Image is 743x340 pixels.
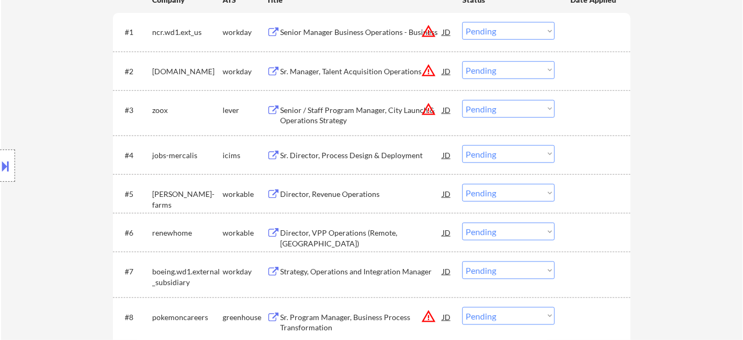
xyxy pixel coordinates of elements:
div: Sr. Director, Process Design & Deployment [280,150,442,161]
button: warning_amber [421,309,436,324]
div: JD [441,184,452,203]
div: boeing.wd1.external_subsidiary [152,266,223,287]
div: workable [223,228,267,238]
div: #8 [125,312,144,323]
div: #7 [125,266,144,277]
div: Sr. Manager, Talent Acquisition Operations [280,66,442,77]
div: Director, VPP Operations (Remote, [GEOGRAPHIC_DATA]) [280,228,442,249]
button: warning_amber [421,24,436,39]
div: workday [223,66,267,77]
div: JD [441,307,452,327]
div: workday [223,27,267,38]
div: icims [223,150,267,161]
div: Senior Manager Business Operations - Business [280,27,442,38]
div: JD [441,100,452,119]
div: Sr. Program Manager, Business Process Transformation [280,312,442,333]
div: greenhouse [223,312,267,323]
div: Director, Revenue Operations [280,189,442,200]
div: JD [441,223,452,242]
div: JD [441,261,452,281]
button: warning_amber [421,63,436,78]
div: ncr.wd1.ext_us [152,27,223,38]
div: JD [441,61,452,81]
div: lever [223,105,267,116]
div: JD [441,22,452,41]
button: warning_amber [421,102,436,117]
div: workable [223,189,267,200]
div: pokemoncareers [152,312,223,323]
div: Senior / Staff Program Manager, City Launch & Operations Strategy [280,105,442,126]
div: workday [223,266,267,277]
div: Strategy, Operations and Integration Manager [280,266,442,277]
div: #1 [125,27,144,38]
div: JD [441,145,452,165]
